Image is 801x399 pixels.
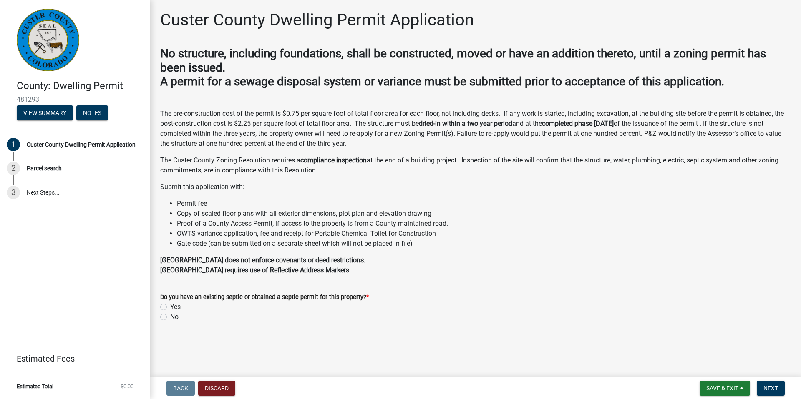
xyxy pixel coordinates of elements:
label: Do you have an existing septic or obtained a septic permit for this property? [160,294,369,300]
span: Next [763,385,778,392]
div: 1 [7,138,20,151]
span: Back [173,385,188,392]
strong: No structure, including foundations, shall be constructed, moved or have an addition thereto, unt... [160,47,766,75]
p: Submit this application with: [160,182,791,192]
span: Estimated Total [17,384,53,389]
a: Estimated Fees [7,350,137,367]
button: Back [166,381,195,396]
button: View Summary [17,105,73,120]
li: Gate code (can be submitted on a separate sheet which will not be placed in file) [177,239,791,249]
li: OWTS variance application, fee and receipt for Portable Chemical Toilet for Construction [177,229,791,239]
li: Copy of scaled floor plans with all exterior dimensions, plot plan and elevation drawing [177,209,791,219]
div: Parcel search [27,165,62,171]
div: 3 [7,186,20,199]
img: Custer County, Colorado [17,9,79,71]
strong: completed phase [DATE] [542,120,614,127]
strong: A permit for a sewage disposal system or variance must be submitted prior to acceptance of this a... [160,75,724,88]
strong: dried-in within a two year period [419,120,512,127]
button: Discard [198,381,235,396]
wm-modal-confirm: Notes [76,110,108,117]
button: Notes [76,105,108,120]
p: The Custer County Zoning Resolution requires a at the end of a building project. Inspection of th... [160,155,791,175]
h4: County: Dwelling Permit [17,80,144,92]
span: $0.00 [121,384,133,389]
span: 481293 [17,95,133,103]
label: No [170,312,179,322]
div: Custer County Dwelling Permit Application [27,142,136,147]
wm-modal-confirm: Summary [17,110,73,117]
span: Save & Exit [706,385,738,392]
strong: [GEOGRAPHIC_DATA] requires use of Reflective Address Markers. [160,266,351,274]
button: Save & Exit [700,381,750,396]
li: Proof of a County Access Permit, if access to the property is from a County maintained road. [177,219,791,229]
label: Yes [170,302,181,312]
strong: compliance inspection [300,156,367,164]
strong: [GEOGRAPHIC_DATA] does not enforce covenants or deed restrictions. [160,256,365,264]
h1: Custer County Dwelling Permit Application [160,10,474,30]
div: 2 [7,162,20,175]
p: The pre-construction cost of the permit is $0.75 per square foot of total floor area for each flo... [160,109,791,149]
button: Next [757,381,785,396]
li: Permit fee [177,199,791,209]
